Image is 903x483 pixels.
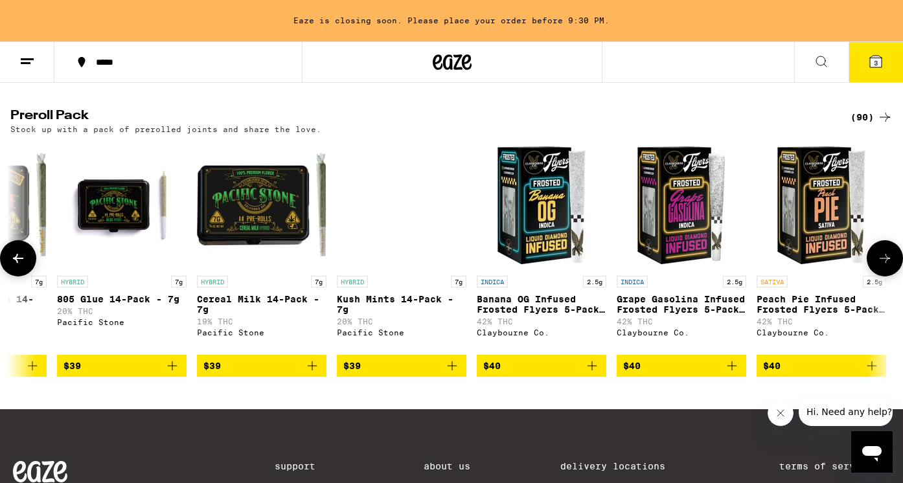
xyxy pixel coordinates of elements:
p: 42% THC [757,317,886,326]
img: Claybourne Co. - Banana OG Infused Frosted Flyers 5-Pack - 2.5g [477,140,606,269]
p: HYBRID [57,276,88,287]
p: 42% THC [617,317,746,326]
button: Add to bag [337,355,466,377]
span: $39 [63,361,81,371]
iframe: Button to launch messaging window [851,431,893,473]
button: Add to bag [617,355,746,377]
img: Claybourne Co. - Peach Pie Infused Frosted Flyers 5-Pack - 2.5g [757,140,886,269]
span: $40 [483,361,501,371]
span: $39 [203,361,221,371]
img: Claybourne Co. - Grape Gasolina Infused Frosted Flyers 5-Pack - 2.5g [617,140,746,269]
div: Pacific Stone [337,328,466,337]
p: Kush Mints 14-Pack - 7g [337,294,466,315]
button: 3 [849,42,903,82]
p: 7g [451,276,466,287]
a: Delivery Locations [560,461,689,471]
p: SATIVA [757,276,788,287]
p: HYBRID [337,276,368,287]
div: Claybourne Co. [757,328,886,337]
button: Add to bag [757,355,886,377]
a: Open page for Cereal Milk 14-Pack - 7g from Pacific Stone [197,140,326,355]
p: 20% THC [57,307,187,315]
button: Add to bag [477,355,606,377]
a: Open page for 805 Glue 14-Pack - 7g from Pacific Stone [57,140,187,355]
a: Support [275,461,333,471]
p: 2.5g [583,276,606,287]
p: Stock up with a pack of prerolled joints and share the love. [10,125,321,133]
h2: Preroll Pack [10,109,829,125]
p: 2.5g [863,276,886,287]
iframe: Message from company [799,398,893,426]
p: 20% THC [337,317,466,326]
a: Terms of Service [779,461,890,471]
a: (90) [851,109,893,125]
p: 42% THC [477,317,606,326]
button: Add to bag [57,355,187,377]
p: 805 Glue 14-Pack - 7g [57,294,187,304]
a: Open page for Peach Pie Infused Frosted Flyers 5-Pack - 2.5g from Claybourne Co. [757,140,886,355]
p: 7g [171,276,187,287]
a: Open page for Banana OG Infused Frosted Flyers 5-Pack - 2.5g from Claybourne Co. [477,140,606,355]
span: $40 [763,361,781,371]
img: Pacific Stone - Kush Mints 14-Pack - 7g [337,140,466,269]
a: Open page for Grape Gasolina Infused Frosted Flyers 5-Pack - 2.5g from Claybourne Co. [617,140,746,355]
p: 19% THC [197,317,326,326]
div: Pacific Stone [197,328,326,337]
div: Pacific Stone [57,318,187,326]
p: 7g [311,276,326,287]
div: Claybourne Co. [477,328,606,337]
img: Pacific Stone - 805 Glue 14-Pack - 7g [57,140,187,269]
p: Peach Pie Infused Frosted Flyers 5-Pack - 2.5g [757,294,886,315]
a: About Us [424,461,470,471]
p: HYBRID [197,276,228,287]
p: 2.5g [723,276,746,287]
a: Open page for Kush Mints 14-Pack - 7g from Pacific Stone [337,140,466,355]
span: $40 [623,361,641,371]
span: 3 [874,59,878,67]
p: INDICA [477,276,508,287]
p: Cereal Milk 14-Pack - 7g [197,294,326,315]
p: Banana OG Infused Frosted Flyers 5-Pack - 2.5g [477,294,606,315]
div: Claybourne Co. [617,328,746,337]
p: INDICA [617,276,648,287]
iframe: Close message [768,400,794,426]
p: 7g [31,276,47,287]
button: Add to bag [197,355,326,377]
img: Pacific Stone - Cereal Milk 14-Pack - 7g [197,140,326,269]
p: Grape Gasolina Infused Frosted Flyers 5-Pack - 2.5g [617,294,746,315]
span: $39 [343,361,361,371]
